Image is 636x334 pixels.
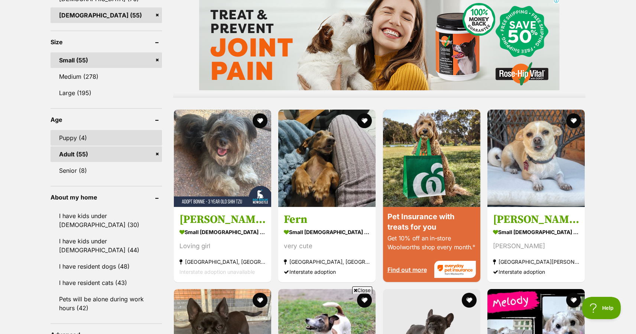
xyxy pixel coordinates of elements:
[51,69,162,84] a: Medium (278)
[51,7,162,23] a: [DEMOGRAPHIC_DATA] (55)
[284,241,370,251] div: very cute
[566,293,581,308] button: favourite
[493,241,579,251] div: [PERSON_NAME]
[278,110,376,207] img: Fern - Dachshund (Miniature Smooth Haired) Dog
[179,268,255,275] span: Interstate adoption unavailable
[487,207,585,282] a: [PERSON_NAME] small [DEMOGRAPHIC_DATA] Dog [PERSON_NAME] [GEOGRAPHIC_DATA][PERSON_NAME], [GEOGRAP...
[566,113,581,128] button: favourite
[253,113,267,128] button: favourite
[51,275,162,291] a: I have resident cats (43)
[51,291,162,316] a: Pets will be alone during work hours (42)
[493,266,579,276] div: Interstate adoption
[51,233,162,258] a: I have kids under [DEMOGRAPHIC_DATA] (44)
[51,85,162,101] a: Large (195)
[174,110,271,207] img: Bonnie - 3 Year Old Shih Tzu - Shih Tzu Dog
[174,207,271,282] a: [PERSON_NAME] - [DEMOGRAPHIC_DATA] Shih Tzu small [DEMOGRAPHIC_DATA] Dog Loving girl [GEOGRAPHIC_...
[179,212,266,226] h3: [PERSON_NAME] - [DEMOGRAPHIC_DATA] Shih Tzu
[51,259,162,274] a: I have resident dogs (48)
[357,113,372,128] button: favourite
[51,116,162,123] header: Age
[278,207,376,282] a: Fern small [DEMOGRAPHIC_DATA] Dog very cute [GEOGRAPHIC_DATA], [GEOGRAPHIC_DATA] Interstate adoption
[462,293,477,308] button: favourite
[284,226,370,237] strong: small [DEMOGRAPHIC_DATA] Dog
[179,256,266,266] strong: [GEOGRAPHIC_DATA], [GEOGRAPHIC_DATA]
[284,256,370,266] strong: [GEOGRAPHIC_DATA], [GEOGRAPHIC_DATA]
[179,226,266,237] strong: small [DEMOGRAPHIC_DATA] Dog
[487,110,585,207] img: Luna - Chihuahua Dog
[51,39,162,45] header: Size
[51,52,162,68] a: Small (55)
[51,130,162,146] a: Puppy (4)
[493,256,579,266] strong: [GEOGRAPHIC_DATA][PERSON_NAME], [GEOGRAPHIC_DATA]
[51,208,162,233] a: I have kids under [DEMOGRAPHIC_DATA] (30)
[493,212,579,226] h3: [PERSON_NAME]
[284,266,370,276] div: Interstate adoption
[284,212,370,226] h3: Fern
[51,194,162,201] header: About my home
[51,146,162,162] a: Adult (55)
[493,226,579,237] strong: small [DEMOGRAPHIC_DATA] Dog
[582,297,621,319] iframe: Help Scout Beacon - Open
[51,163,162,178] a: Senior (8)
[352,286,372,294] span: Close
[179,241,266,251] div: Loving girl
[183,297,453,330] iframe: Advertisement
